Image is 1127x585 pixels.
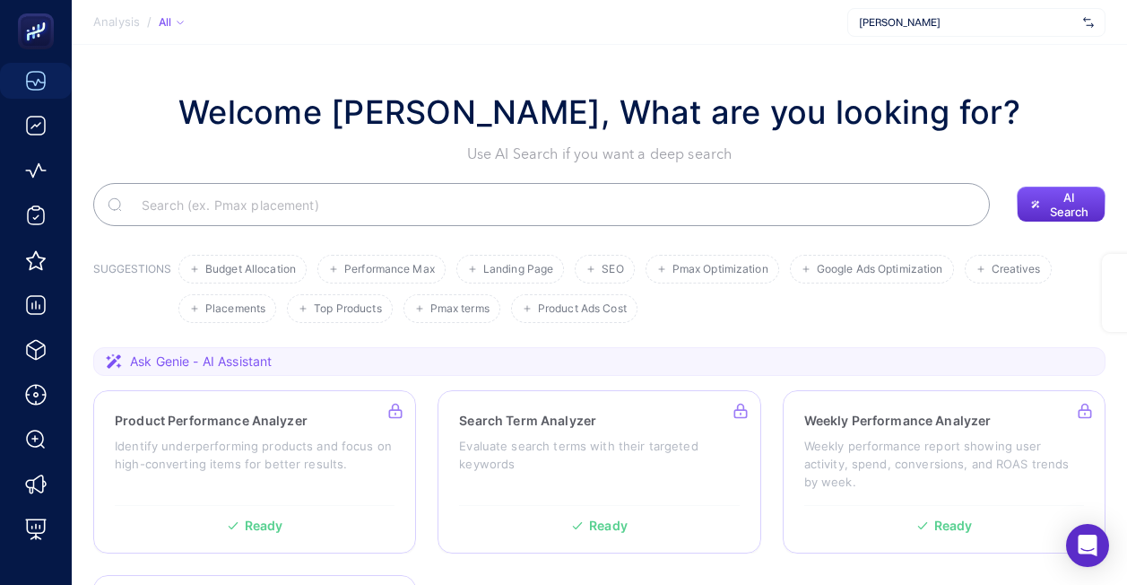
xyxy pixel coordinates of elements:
[205,302,265,316] span: Placements
[314,302,381,316] span: Top Products
[93,390,416,554] a: Product Performance AnalyzerIdentify underperforming products and focus on high-converting items ...
[483,263,553,276] span: Landing Page
[1017,187,1105,223] button: AI Search
[859,15,1076,30] span: [PERSON_NAME]
[1066,524,1109,567] div: Open Intercom Messenger
[783,390,1105,554] a: Weekly Performance AnalyzerWeekly performance report showing user activity, spend, conversions, a...
[672,263,768,276] span: Pmax Optimization
[992,263,1041,276] span: Creatives
[93,262,171,323] h3: SUGGESTIONS
[438,390,760,554] a: Search Term AnalyzerEvaluate search terms with their targeted keywordsReady
[602,263,623,276] span: SEO
[147,14,152,29] span: /
[1047,190,1091,219] span: AI Search
[817,263,943,276] span: Google Ads Optimization
[178,144,1020,165] p: Use AI Search if you want a deep search
[1083,13,1094,31] img: svg%3e
[178,88,1020,136] h1: Welcome [PERSON_NAME], What are you looking for?
[130,353,272,371] span: Ask Genie - AI Assistant
[538,302,627,316] span: Product Ads Cost
[93,15,140,30] span: Analysis
[205,263,296,276] span: Budget Allocation
[127,179,975,230] input: Search
[159,15,184,30] div: All
[430,302,490,316] span: Pmax terms
[344,263,435,276] span: Performance Max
